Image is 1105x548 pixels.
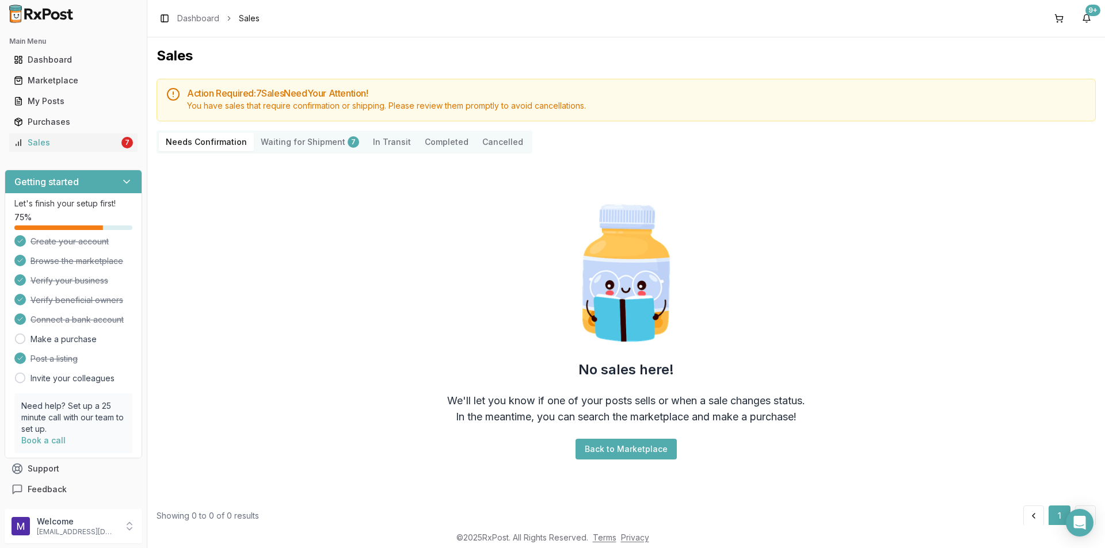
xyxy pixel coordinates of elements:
p: Welcome [37,516,117,527]
span: Verify beneficial owners [31,294,123,306]
a: Make a purchase [31,334,97,345]
h2: No sales here! [578,361,674,379]
div: Dashboard [14,54,133,66]
a: Invite your colleagues [31,373,115,384]
button: 1 [1049,505,1070,526]
img: RxPost Logo [5,5,78,23]
div: My Posts [14,95,133,107]
div: Showing 0 to 0 of 0 results [157,510,259,522]
a: Terms [593,532,616,542]
button: 9+ [1077,9,1096,28]
button: Needs Confirmation [159,133,254,151]
button: Cancelled [475,133,530,151]
span: Connect a bank account [31,314,124,325]
img: User avatar [12,517,30,535]
button: Dashboard [5,51,142,69]
span: Feedback [28,484,67,495]
span: Post a listing [31,353,78,365]
div: Open Intercom Messenger [1066,509,1093,536]
button: Marketplace [5,71,142,90]
a: Purchases [9,112,138,132]
a: Privacy [621,532,649,542]
button: In Transit [366,133,418,151]
div: 7 [348,136,359,148]
button: Purchases [5,113,142,131]
div: We'll let you know if one of your posts sells or when a sale changes status. [447,393,805,409]
p: [EMAIL_ADDRESS][DOMAIN_NAME] [37,527,117,536]
h2: Main Menu [9,37,138,46]
span: Create your account [31,236,109,247]
a: Marketplace [9,70,138,91]
div: Purchases [14,116,133,128]
a: Dashboard [9,49,138,70]
button: Feedback [5,479,142,500]
div: 7 [121,137,133,148]
div: 9+ [1085,5,1100,16]
h3: Getting started [14,175,79,189]
div: Sales [14,137,119,148]
button: Sales7 [5,133,142,152]
span: Browse the marketplace [31,255,123,267]
button: Support [5,458,142,479]
button: My Posts [5,92,142,110]
span: Verify your business [31,275,108,286]
p: Need help? Set up a 25 minute call with our team to set up. [21,400,125,435]
span: Sales [239,13,260,24]
nav: breadcrumb [177,13,260,24]
h1: Sales [157,47,1096,65]
p: Let's finish your setup first! [14,198,132,209]
button: Back to Marketplace [576,439,677,459]
span: 75 % [14,212,32,223]
a: Dashboard [177,13,219,24]
button: Completed [418,133,475,151]
button: Waiting for Shipment [254,133,366,151]
a: Book a call [21,435,66,445]
a: My Posts [9,91,138,112]
a: Sales7 [9,132,138,153]
h5: Action Required: 7 Sale s Need Your Attention! [187,89,1086,98]
div: Marketplace [14,75,133,86]
img: Smart Pill Bottle [552,200,700,347]
div: You have sales that require confirmation or shipping. Please review them promptly to avoid cancel... [187,100,1086,112]
div: In the meantime, you can search the marketplace and make a purchase! [456,409,797,425]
